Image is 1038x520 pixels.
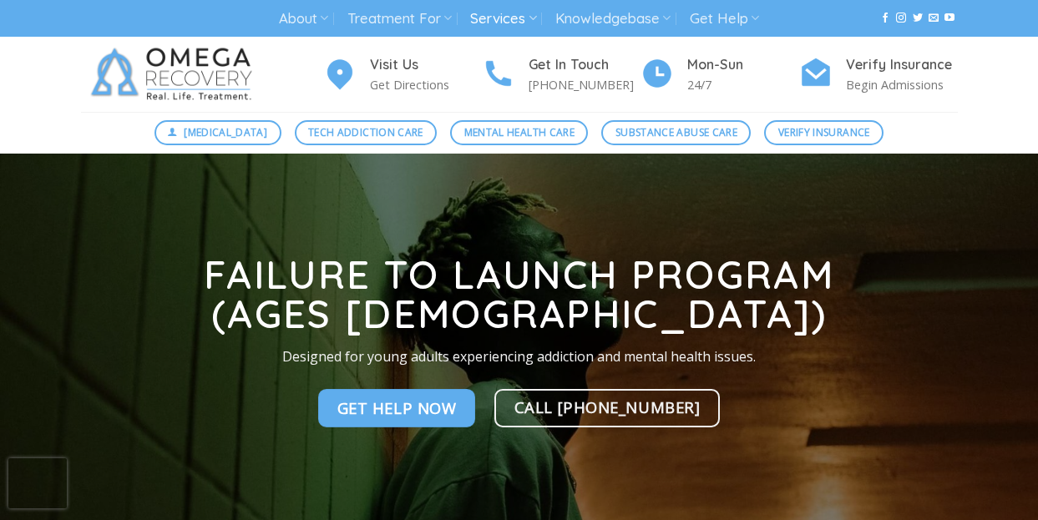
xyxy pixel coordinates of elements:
p: Begin Admissions [846,75,958,94]
span: Mental Health Care [464,124,575,140]
span: Substance Abuse Care [615,124,737,140]
a: Call [PHONE_NUMBER] [494,389,721,427]
a: Knowledgebase [555,3,671,34]
a: Visit Us Get Directions [323,54,482,95]
p: 24/7 [687,75,799,94]
h4: Visit Us [370,54,482,76]
a: Follow on Instagram [896,13,906,24]
h4: Verify Insurance [846,54,958,76]
span: Tech Addiction Care [308,124,423,140]
a: Send us an email [929,13,939,24]
span: Get Help NOw [337,396,457,420]
h4: Mon-Sun [687,54,799,76]
a: Verify Insurance Begin Admissions [799,54,958,95]
a: [MEDICAL_DATA] [154,120,281,145]
p: [PHONE_NUMBER] [529,75,641,94]
p: Get Directions [370,75,482,94]
a: Substance Abuse Care [601,120,751,145]
iframe: reCAPTCHA [8,458,67,508]
span: Call [PHONE_NUMBER] [514,395,701,419]
p: Designed for young adults experiencing addiction and mental health issues. [159,346,880,368]
a: About [279,3,328,34]
a: Mental Health Care [450,120,588,145]
strong: Failure to Launch Program (Ages [DEMOGRAPHIC_DATA]) [204,250,834,337]
a: Get Help [690,3,759,34]
a: Get Help NOw [318,389,476,427]
a: Treatment For [347,3,452,34]
span: [MEDICAL_DATA] [184,124,267,140]
a: Services [470,3,536,34]
a: Get In Touch [PHONE_NUMBER] [482,54,641,95]
a: Follow on YouTube [944,13,954,24]
a: Follow on Facebook [880,13,890,24]
h4: Get In Touch [529,54,641,76]
span: Verify Insurance [778,124,870,140]
a: Follow on Twitter [913,13,923,24]
a: Tech Addiction Care [295,120,438,145]
a: Verify Insurance [764,120,884,145]
img: Omega Recovery [81,37,269,112]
